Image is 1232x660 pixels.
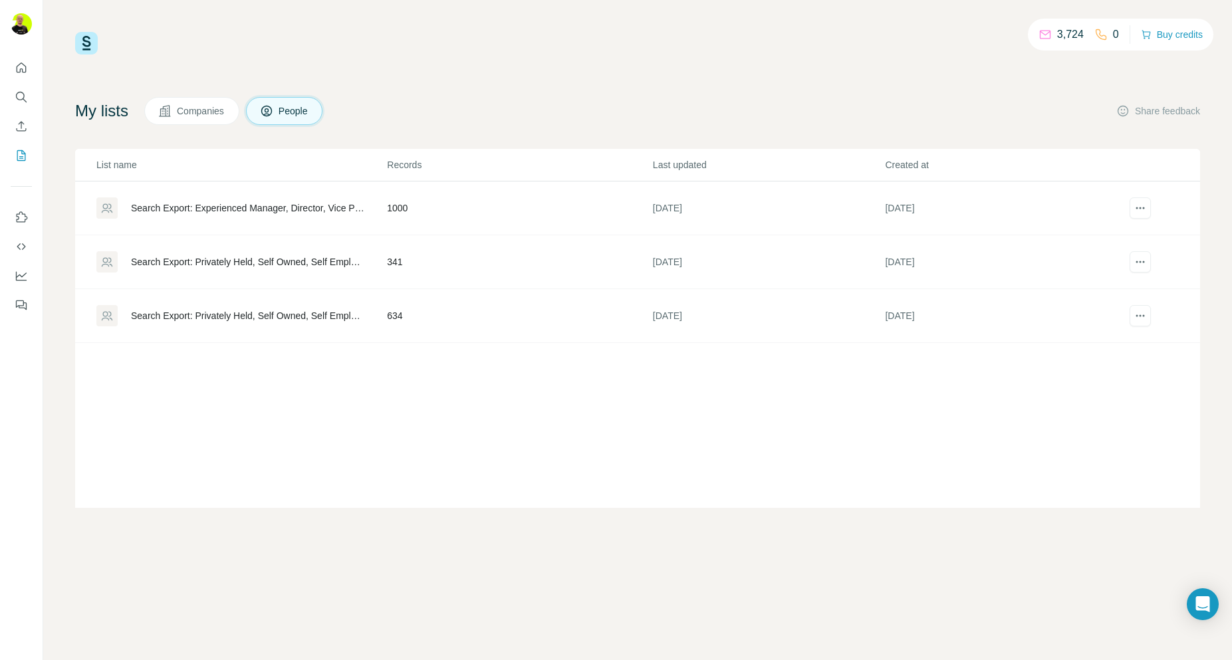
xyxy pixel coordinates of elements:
td: [DATE] [652,181,885,235]
p: List name [96,158,386,171]
img: Avatar [11,13,32,35]
div: Open Intercom Messenger [1187,588,1219,620]
p: Last updated [653,158,884,171]
td: [DATE] [652,235,885,289]
div: Search Export: Experienced Manager, Director, Vice President, CXO, Owner / Partner, [GEOGRAPHIC_D... [131,201,364,215]
button: My lists [11,144,32,167]
button: Buy credits [1141,25,1203,44]
button: Search [11,85,32,109]
button: Dashboard [11,264,32,288]
p: Records [387,158,652,171]
div: Search Export: Privately Held, Self Owned, Self Employed, [GEOGRAPHIC_DATA], [GEOGRAPHIC_DATA] Co... [131,255,364,269]
span: Companies [177,104,225,118]
p: 3,724 [1057,27,1084,43]
td: 341 [386,235,652,289]
button: Feedback [11,293,32,317]
button: actions [1130,197,1151,219]
td: 1000 [386,181,652,235]
button: Share feedback [1116,104,1200,118]
p: Created at [885,158,1116,171]
img: Surfe Logo [75,32,98,55]
button: actions [1130,305,1151,326]
button: Quick start [11,56,32,80]
button: Use Surfe API [11,235,32,259]
p: 0 [1113,27,1119,43]
button: Enrich CSV [11,114,32,138]
td: [DATE] [884,181,1117,235]
span: People [279,104,309,118]
h4: My lists [75,100,128,122]
div: Search Export: Privately Held, Self Owned, Self Employed, [GEOGRAPHIC_DATA], [GEOGRAPHIC_DATA] Co... [131,309,364,322]
td: [DATE] [884,289,1117,343]
td: [DATE] [884,235,1117,289]
td: [DATE] [652,289,885,343]
td: 634 [386,289,652,343]
button: Use Surfe on LinkedIn [11,205,32,229]
button: actions [1130,251,1151,273]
